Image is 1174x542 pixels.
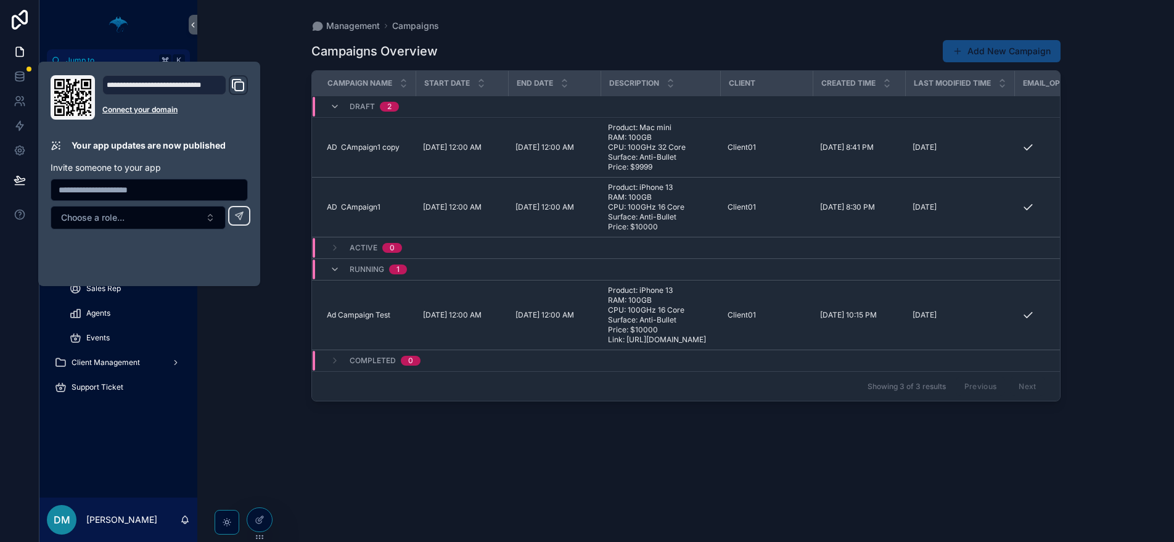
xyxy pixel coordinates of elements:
a: Events [62,327,190,349]
a: Sales Rep [62,277,190,300]
span: DM [54,512,70,527]
a: [DATE] 12:00 AM [423,142,501,152]
button: Select Button [51,206,226,229]
a: [DATE] 10:15 PM [820,310,898,320]
span: [DATE] 12:00 AM [515,142,574,152]
a: AD CAmpaign1 [327,202,409,212]
span: Showing 3 of 3 results [868,382,946,392]
span: AD CAmpaign1 [327,202,380,212]
a: Campaigns [392,20,439,32]
span: [DATE] 12:00 AM [515,310,574,320]
span: Client01 [728,310,756,320]
a: [DATE] 8:41 PM [820,142,898,152]
a: Support Ticket [47,376,190,398]
p: Your app updates are now published [72,139,226,152]
span: Running [350,265,384,274]
span: [DATE] 8:30 PM [820,202,875,212]
a: [DATE] [913,142,1007,152]
span: Campaign Name [327,78,392,88]
span: Client01 [728,142,756,152]
span: Agents [86,308,110,318]
button: Jump to...K [47,49,190,72]
span: Created Time [821,78,876,88]
div: 2 [387,102,392,112]
div: 0 [408,356,413,366]
span: [DATE] 12:00 AM [423,310,482,320]
a: [DATE] 12:00 AM [515,310,593,320]
a: Ad Campaign Test [327,310,409,320]
a: Management [311,20,380,32]
button: Add New Campaign [943,40,1061,62]
span: [DATE] 10:15 PM [820,310,877,320]
span: Support Ticket [72,382,123,392]
span: [DATE] 12:00 AM [515,202,574,212]
a: [DATE] [913,202,1007,212]
span: Ad Campaign Test [327,310,390,320]
p: Invite someone to your app [51,162,248,174]
div: 0 [390,243,395,253]
span: [DATE] [913,310,937,320]
a: Client Management [47,351,190,374]
span: Completed [350,356,396,366]
span: [DATE] [913,142,937,152]
span: Events [86,333,110,343]
span: Management [326,20,380,32]
span: Client Management [72,358,140,367]
span: Active [350,243,377,253]
span: K [174,55,184,65]
a: Agents [62,302,190,324]
a: [DATE] 12:00 AM [423,310,501,320]
div: 1 [396,265,400,274]
span: [DATE] 12:00 AM [423,202,482,212]
span: Start Date [424,78,470,88]
span: [DATE] [913,202,937,212]
span: Client01 [728,202,756,212]
span: Client [729,78,755,88]
span: [DATE] 12:00 AM [423,142,482,152]
a: Product: Mac mini RAM: 100GB CPU: 100GHz 32 Core Surface: Anti-Bullet Price: $9999 [608,123,713,172]
a: [DATE] 12:00 AM [515,142,593,152]
a: Client01 [728,310,805,320]
span: AD CAmpaign1 copy [327,142,400,152]
a: AD CAmpaign1 copy [327,142,409,152]
h1: Campaigns Overview [311,43,438,60]
span: [DATE] 8:41 PM [820,142,874,152]
span: Draft [350,102,375,112]
span: Email_opt_in [1023,78,1075,88]
a: [DATE] 12:00 AM [515,202,593,212]
span: End Date [517,78,553,88]
a: Product: iPhone 13 RAM: 100GB CPU: 100GHz 16 Core Surface: Anti-Bullet Price: $10000 Link: [URL][... [608,285,713,345]
p: [PERSON_NAME] [86,514,157,526]
div: Domain and Custom Link [102,75,248,120]
span: Last Modified Time [914,78,991,88]
a: [DATE] 12:00 AM [423,202,501,212]
a: [DATE] 8:30 PM [820,202,898,212]
span: Description [609,78,659,88]
a: [DATE] [913,310,1007,320]
a: Client01 [728,202,805,212]
img: App logo [109,15,128,35]
a: Client01 [728,142,805,152]
span: Jump to... [66,55,154,65]
span: Sales Rep [86,284,121,294]
a: Connect your domain [102,105,248,115]
span: Choose a role... [61,211,125,224]
a: Product: iPhone 13 RAM: 100GB CPU: 100GHz 16 Core Surface: Anti-Bullet Price: $10000 [608,183,713,232]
